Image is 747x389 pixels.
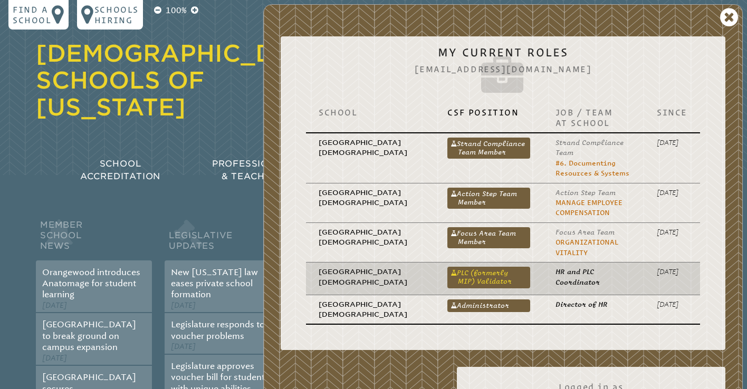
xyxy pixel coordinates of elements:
[447,267,530,288] a: PLC (formerly MIP) Validator
[94,4,139,25] p: Schools Hiring
[556,107,631,128] p: Job / Team at School
[657,227,687,237] p: [DATE]
[657,299,687,309] p: [DATE]
[319,107,423,118] p: School
[42,354,67,363] span: [DATE]
[165,217,281,260] h2: Legislative Updates
[447,107,530,118] p: CSF Position
[13,4,52,25] p: Find a school
[42,319,136,352] a: [GEOGRAPHIC_DATA] to break ground on campus expansion
[556,228,615,236] span: Focus Area Team
[36,40,335,121] a: [DEMOGRAPHIC_DATA] Schools of [US_STATE]
[319,267,423,287] p: [GEOGRAPHIC_DATA][DEMOGRAPHIC_DATA]
[657,188,687,198] p: [DATE]
[171,342,196,351] span: [DATE]
[556,189,616,197] span: Action Step Team
[42,267,140,300] a: Orangewood introduces Anatomage for student learning
[164,4,189,17] p: 100%
[447,138,530,159] a: Strand Compliance Team Member
[319,188,423,208] p: [GEOGRAPHIC_DATA][DEMOGRAPHIC_DATA]
[556,139,624,157] span: Strand Compliance Team
[171,319,265,341] a: Legislature responds to voucher problems
[657,107,687,118] p: Since
[298,46,708,99] h2: My Current Roles
[447,188,530,209] a: Action Step Team Member
[212,159,366,181] span: Professional Development & Teacher Certification
[556,199,622,217] a: Manage Employee Compensation
[556,238,618,256] a: Organizational Vitality
[447,227,530,248] a: Focus Area Team Member
[556,299,631,309] p: Director of HR
[319,227,423,248] p: [GEOGRAPHIC_DATA][DEMOGRAPHIC_DATA]
[447,299,530,312] a: Administrator
[171,267,258,300] a: New [US_STATE] law eases private school formation
[319,138,423,158] p: [GEOGRAPHIC_DATA][DEMOGRAPHIC_DATA]
[42,301,67,310] span: [DATE]
[80,159,160,181] span: School Accreditation
[556,267,631,287] p: HR and PLC Coordinator
[657,138,687,148] p: [DATE]
[36,217,152,260] h2: Member School News
[171,301,196,310] span: [DATE]
[556,159,629,177] a: #6. Documenting Resources & Systems
[657,267,687,277] p: [DATE]
[319,299,423,320] p: [GEOGRAPHIC_DATA][DEMOGRAPHIC_DATA]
